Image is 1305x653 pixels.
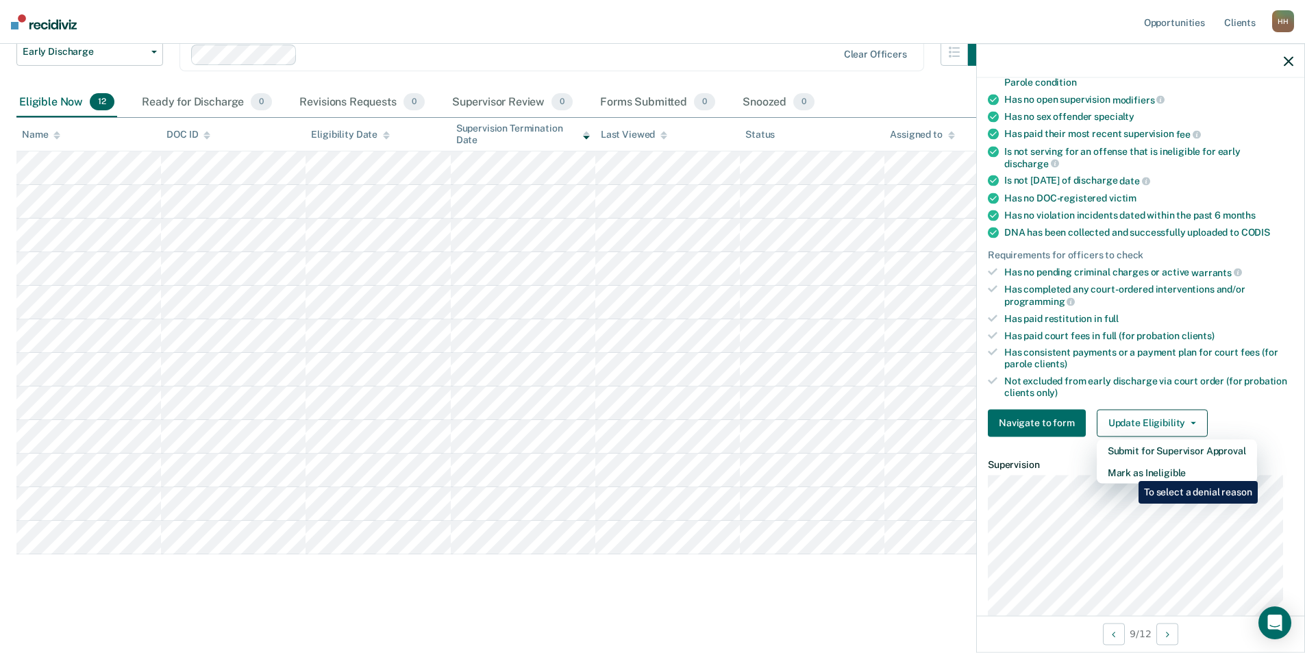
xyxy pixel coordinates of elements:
[1004,146,1293,169] div: Is not serving for an offense that is ineligible for early
[1113,94,1165,105] span: modifiers
[23,46,146,58] span: Early Discharge
[311,129,390,140] div: Eligibility Date
[601,129,667,140] div: Last Viewed
[694,93,715,111] span: 0
[1094,111,1134,122] span: specialty
[1004,193,1293,204] div: Has no DOC-registered
[11,14,77,29] img: Recidiviz
[16,88,117,118] div: Eligible Now
[1191,267,1242,278] span: warrants
[1034,358,1067,369] span: clients)
[297,88,427,118] div: Revisions Requests
[1097,439,1257,461] button: Submit for Supervisor Approval
[1109,193,1136,204] span: victim
[1004,93,1293,106] div: Has no open supervision
[551,93,573,111] span: 0
[90,93,114,111] span: 12
[1103,623,1125,645] button: Previous Opportunity
[1004,347,1293,370] div: Has consistent payments or a payment plan for court fees (for parole
[403,93,425,111] span: 0
[1004,266,1293,278] div: Has no pending criminal charges or active
[793,93,815,111] span: 0
[988,458,1293,470] dt: Supervision
[1004,284,1293,307] div: Has completed any court-ordered interventions and/or
[1097,409,1208,436] button: Update Eligibility
[988,249,1293,261] div: Requirements for officers to check
[1119,175,1149,186] span: date
[1036,386,1058,397] span: only)
[166,129,210,140] div: DOC ID
[1272,10,1294,32] div: H H
[456,123,590,146] div: Supervision Termination Date
[1223,210,1256,221] span: months
[449,88,576,118] div: Supervisor Review
[1004,128,1293,140] div: Has paid their most recent supervision
[844,49,907,60] div: Clear officers
[1104,312,1119,323] span: full
[1156,623,1178,645] button: Next Opportunity
[1004,210,1293,221] div: Has no violation incidents dated within the past 6
[139,88,275,118] div: Ready for Discharge
[890,129,954,140] div: Assigned to
[251,93,272,111] span: 0
[1004,330,1293,341] div: Has paid court fees in full (for probation
[1004,296,1075,307] span: programming
[988,409,1091,436] a: Navigate to form link
[1176,129,1201,140] span: fee
[1035,77,1077,88] span: condition
[1004,312,1293,324] div: Has paid restitution in
[1241,227,1270,238] span: CODIS
[1004,175,1293,187] div: Is not [DATE] of discharge
[597,88,718,118] div: Forms Submitted
[22,129,60,140] div: Name
[977,615,1304,652] div: 9 / 12
[740,88,817,118] div: Snoozed
[1004,111,1293,123] div: Has no sex offender
[988,409,1086,436] button: Navigate to form
[1097,461,1257,483] button: Mark as Ineligible
[1004,227,1293,238] div: DNA has been collected and successfully uploaded to
[1182,330,1215,341] span: clients)
[1004,375,1293,399] div: Not excluded from early discharge via court order (for probation clients
[1258,606,1291,639] div: Open Intercom Messenger
[1004,158,1059,169] span: discharge
[745,129,775,140] div: Status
